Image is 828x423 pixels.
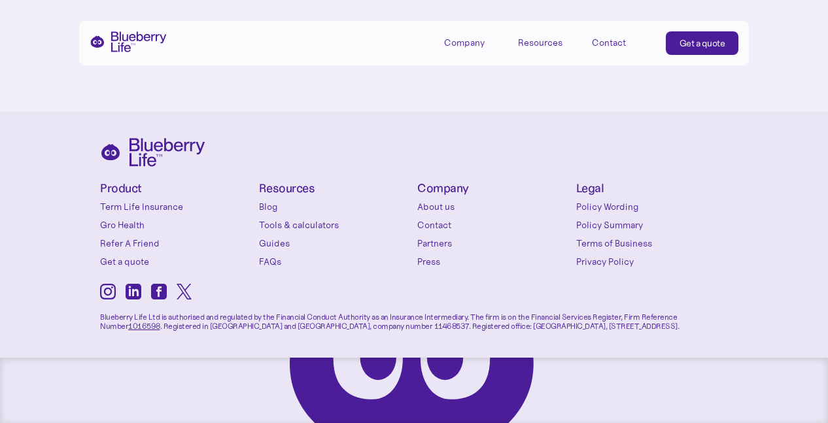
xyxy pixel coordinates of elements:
a: About us [417,200,570,213]
a: Term Life Insurance [100,200,252,213]
div: Company [444,31,503,53]
a: Refer A Friend [100,237,252,250]
a: Policy Summary [576,218,729,231]
h4: Legal [576,182,729,195]
div: Resources [518,31,577,53]
div: Company [444,37,485,48]
a: Tools & calculators [259,218,411,231]
a: 1016598 [128,321,160,331]
a: Get a quote [100,255,252,268]
a: FAQs [259,255,411,268]
a: home [90,31,167,52]
h4: Company [417,182,570,195]
a: Press [417,255,570,268]
a: Contact [417,218,570,231]
a: Terms of Business [576,237,729,250]
h4: Product [100,182,252,195]
a: Blog [259,200,411,213]
a: Partners [417,237,570,250]
div: Contact [592,37,626,48]
a: Contact [592,31,651,53]
a: Guides [259,237,411,250]
h4: Resources [259,182,411,195]
a: Privacy Policy [576,255,729,268]
a: Gro Health [100,218,252,231]
a: Policy Wording [576,200,729,213]
p: Blueberry Life Ltd is authorised and regulated by the Financial Conduct Authority as an Insurance... [100,303,728,331]
div: Get a quote [680,37,725,50]
a: Get a quote [666,31,739,55]
div: Resources [518,37,562,48]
